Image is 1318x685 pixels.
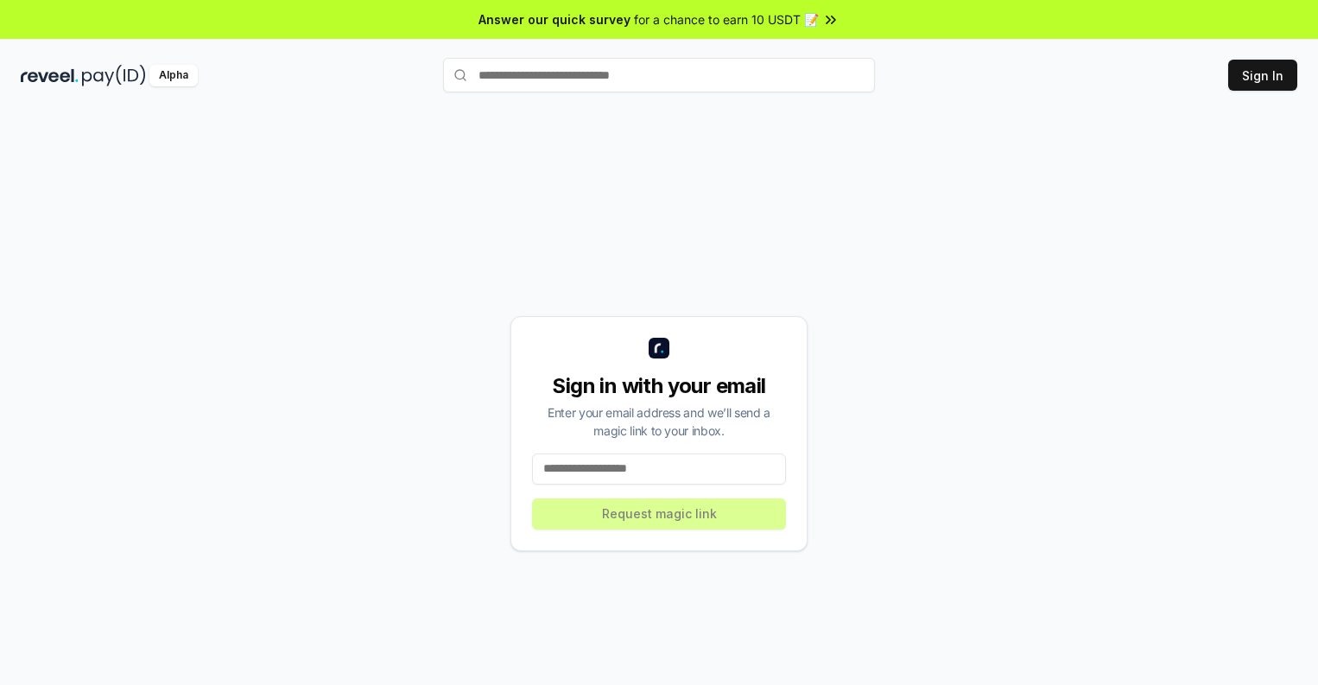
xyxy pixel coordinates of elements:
[149,65,198,86] div: Alpha
[649,338,669,358] img: logo_small
[21,65,79,86] img: reveel_dark
[478,10,630,29] span: Answer our quick survey
[634,10,819,29] span: for a chance to earn 10 USDT 📝
[532,403,786,440] div: Enter your email address and we’ll send a magic link to your inbox.
[82,65,146,86] img: pay_id
[532,372,786,400] div: Sign in with your email
[1228,60,1297,91] button: Sign In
